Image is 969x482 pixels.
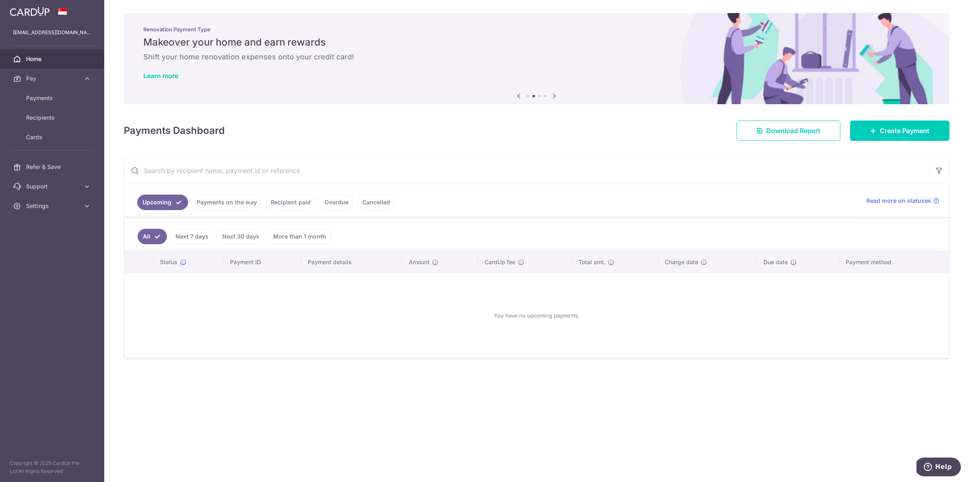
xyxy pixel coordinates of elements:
[916,458,961,478] iframe: Opens a widget where you can find more information
[160,258,178,266] span: Status
[26,133,80,141] span: Cards
[26,114,80,122] span: Recipients
[26,55,80,63] span: Home
[268,229,331,244] a: More than 1 month
[137,195,188,210] a: Upcoming
[124,158,930,184] input: Search by recipient name, payment id or reference
[665,258,698,266] span: Charge date
[484,258,515,266] span: CardUp fee
[301,252,402,273] th: Payment details
[850,120,949,141] a: Create Payment
[579,258,605,266] span: Total amt.
[737,120,840,141] a: Download Report
[124,13,949,104] img: Renovation banner
[143,26,930,33] p: Renovation Payment Type
[265,195,316,210] a: Recipient paid
[124,123,225,138] h4: Payments Dashboard
[866,197,939,205] a: Read more on statuses
[143,36,930,49] h5: Makeover your home and earn rewards
[134,280,939,351] div: You have no upcoming payments.
[319,195,354,210] a: Overdue
[409,258,430,266] span: Amount
[26,163,80,171] span: Refer & Save
[143,72,178,80] a: Learn more
[26,74,80,83] span: Pay
[143,52,930,62] h6: Shift your home renovation expenses onto your credit card!
[13,28,91,37] p: [EMAIL_ADDRESS][DOMAIN_NAME]
[170,229,214,244] a: Next 7 days
[766,126,820,136] span: Download Report
[10,7,50,16] img: CardUp
[138,229,167,244] a: All
[357,195,395,210] a: Cancelled
[224,252,301,273] th: Payment ID
[191,195,262,210] a: Payments on the way
[880,126,930,136] span: Create Payment
[26,202,80,210] span: Settings
[866,197,931,205] span: Read more on statuses
[26,94,80,102] span: Payments
[26,182,80,191] span: Support
[763,258,788,266] span: Due date
[839,252,949,273] th: Payment method
[217,229,265,244] a: Next 30 days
